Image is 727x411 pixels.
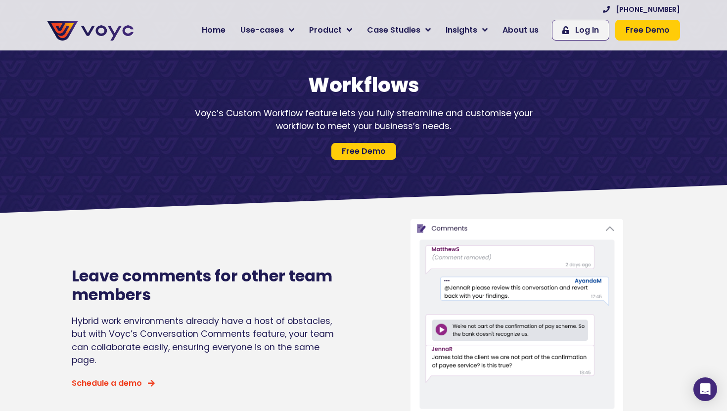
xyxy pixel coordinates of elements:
span: Home [202,24,226,36]
h1: Workflows [47,73,680,97]
a: Use-cases [233,20,302,40]
span: Log In [575,24,599,36]
a: Product [302,20,360,40]
a: Log In [552,20,609,41]
a: About us [495,20,546,40]
h2: Leave comments for other team members [72,267,334,305]
div: Open Intercom Messenger [693,377,717,401]
img: voyc-full-logo [47,21,134,41]
span: Case Studies [367,24,420,36]
span: [PHONE_NUMBER] [616,4,680,15]
a: Free Demo [331,143,396,160]
span: About us [502,24,539,36]
span: Use-cases [240,24,284,36]
a: Home [194,20,233,40]
a: [PHONE_NUMBER] [603,4,680,15]
span: Insights [446,24,477,36]
div: Voyc’s Custom Workflow feature lets you fully streamline and customise your workflow to meet your... [190,107,537,133]
a: Free Demo [615,20,680,41]
a: Case Studies [360,20,438,40]
span: Schedule a demo [72,379,142,387]
a: Insights [438,20,495,40]
span: Free Demo [626,24,670,36]
span: Product [309,24,342,36]
span: Free Demo [342,147,386,155]
a: Schedule a demo [72,379,155,387]
div: Hybrid work environments already have a host of obstacles, but with Voyc’s Conversation Comments ... [72,315,334,367]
